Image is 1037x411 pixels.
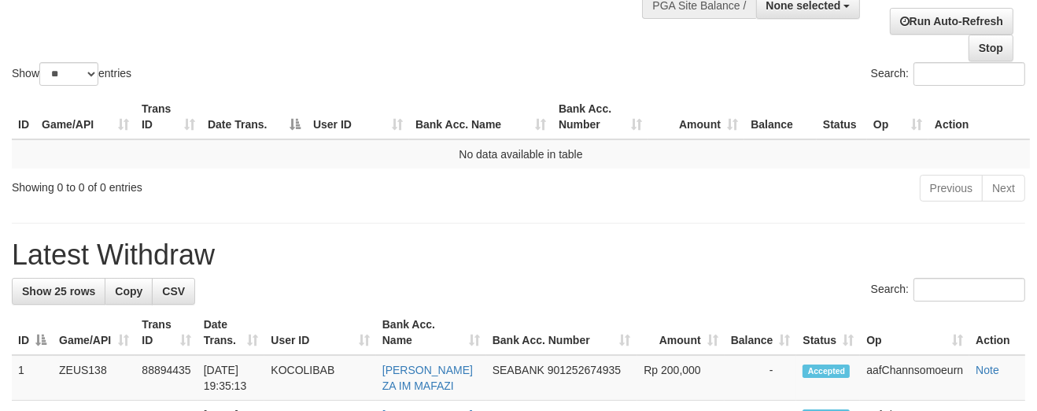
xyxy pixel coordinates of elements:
[913,62,1025,86] input: Search:
[201,94,307,139] th: Date Trans.: activate to sort column descending
[12,355,53,401] td: 1
[12,173,420,195] div: Showing 0 to 0 of 0 entries
[264,355,375,401] td: KOCOLIBAB
[35,94,135,139] th: Game/API: activate to sort column ascending
[552,94,648,139] th: Bank Acc. Number: activate to sort column ascending
[53,310,135,355] th: Game/API: activate to sort column ascending
[197,310,265,355] th: Date Trans.: activate to sort column ascending
[12,310,53,355] th: ID: activate to sort column descending
[637,355,725,401] td: Rp 200,000
[135,355,197,401] td: 88894435
[969,35,1013,61] a: Stop
[162,285,185,298] span: CSV
[486,310,637,355] th: Bank Acc. Number: activate to sort column ascending
[12,62,131,86] label: Show entries
[135,94,201,139] th: Trans ID: activate to sort column ascending
[197,355,265,401] td: [DATE] 19:35:13
[39,62,98,86] select: Showentries
[637,310,725,355] th: Amount: activate to sort column ascending
[409,94,552,139] th: Bank Acc. Name: activate to sort column ascending
[307,94,409,139] th: User ID: activate to sort column ascending
[982,175,1025,202] a: Next
[860,355,969,401] td: aafChannsomoeurn
[12,94,35,139] th: ID
[382,364,473,392] a: [PERSON_NAME] ZA IM MAFAZI
[803,365,850,378] span: Accepted
[871,278,1025,302] label: Search:
[152,278,195,305] a: CSV
[969,310,1025,355] th: Action
[976,364,999,376] a: Note
[105,278,153,305] a: Copy
[12,278,105,305] a: Show 25 rows
[22,285,95,298] span: Show 25 rows
[796,310,860,355] th: Status: activate to sort column ascending
[867,94,928,139] th: Op: activate to sort column ascending
[871,62,1025,86] label: Search:
[920,175,983,202] a: Previous
[264,310,375,355] th: User ID: activate to sort column ascending
[12,239,1025,271] h1: Latest Withdraw
[135,310,197,355] th: Trans ID: activate to sort column ascending
[12,139,1030,168] td: No data available in table
[493,364,544,376] span: SEABANK
[928,94,1030,139] th: Action
[548,364,621,376] span: Copy 901252674935 to clipboard
[53,355,135,401] td: ZEUS138
[376,310,486,355] th: Bank Acc. Name: activate to sort column ascending
[744,94,817,139] th: Balance
[115,285,142,298] span: Copy
[890,8,1013,35] a: Run Auto-Refresh
[648,94,744,139] th: Amount: activate to sort column ascending
[725,310,797,355] th: Balance: activate to sort column ascending
[817,94,867,139] th: Status
[725,355,797,401] td: -
[913,278,1025,302] input: Search:
[860,310,969,355] th: Op: activate to sort column ascending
